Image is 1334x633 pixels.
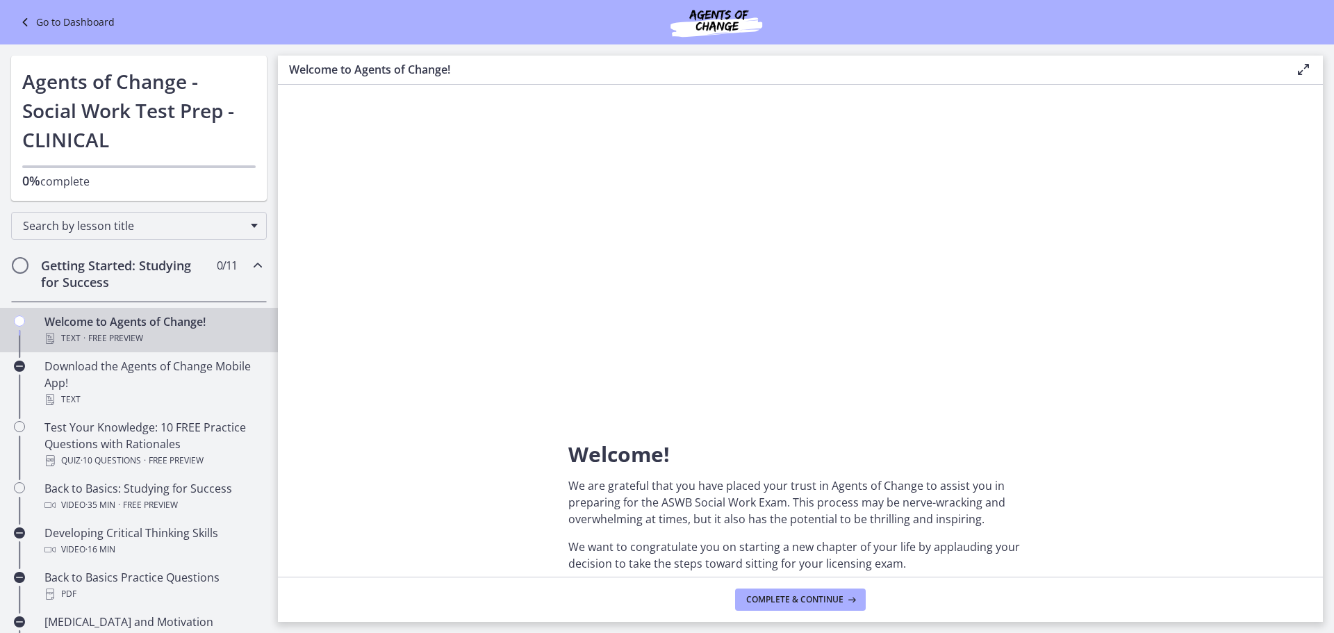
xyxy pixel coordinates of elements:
[22,67,256,154] h1: Agents of Change - Social Work Test Prep - CLINICAL
[44,480,261,513] div: Back to Basics: Studying for Success
[44,419,261,469] div: Test Your Knowledge: 10 FREE Practice Questions with Rationales
[17,14,115,31] a: Go to Dashboard
[735,589,866,611] button: Complete & continue
[123,497,178,513] span: Free preview
[568,440,670,468] span: Welcome!
[83,330,85,347] span: ·
[22,172,256,190] p: complete
[22,172,40,189] span: 0%
[44,452,261,469] div: Quiz
[44,586,261,602] div: PDF
[44,541,261,558] div: Video
[568,539,1032,572] p: We want to congratulate you on starting a new chapter of your life by applauding your decision to...
[11,212,267,240] div: Search by lesson title
[289,61,1273,78] h3: Welcome to Agents of Change!
[568,477,1032,527] p: We are grateful that you have placed your trust in Agents of Change to assist you in preparing fo...
[118,497,120,513] span: ·
[633,6,800,39] img: Agents of Change
[88,330,143,347] span: Free preview
[41,257,211,290] h2: Getting Started: Studying for Success
[149,452,204,469] span: Free preview
[746,594,843,605] span: Complete & continue
[85,541,115,558] span: · 16 min
[23,218,244,233] span: Search by lesson title
[44,313,261,347] div: Welcome to Agents of Change!
[81,452,141,469] span: · 10 Questions
[44,358,261,408] div: Download the Agents of Change Mobile App!
[44,391,261,408] div: Text
[44,330,261,347] div: Text
[44,497,261,513] div: Video
[44,525,261,558] div: Developing Critical Thinking Skills
[85,497,115,513] span: · 35 min
[44,569,261,602] div: Back to Basics Practice Questions
[217,257,237,274] span: 0 / 11
[144,452,146,469] span: ·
